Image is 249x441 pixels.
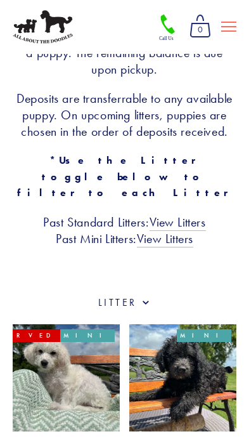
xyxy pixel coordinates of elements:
img: Phone Icon [158,13,178,42]
h3: Deposits are transferrable to any available puppy. On upcoming litters, puppies are chosen in the... [13,90,236,140]
a: 0 items in cart [184,10,216,43]
img: All About The Doodles [13,10,73,44]
strong: *Use the Litter toggle below to filter to each Litter [17,154,231,199]
h3: Past Standard Litters: Past Mini Litters: [13,214,236,247]
span: 0 [189,22,211,38]
a: View Litters [137,231,193,247]
a: View Litters [150,214,206,231]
